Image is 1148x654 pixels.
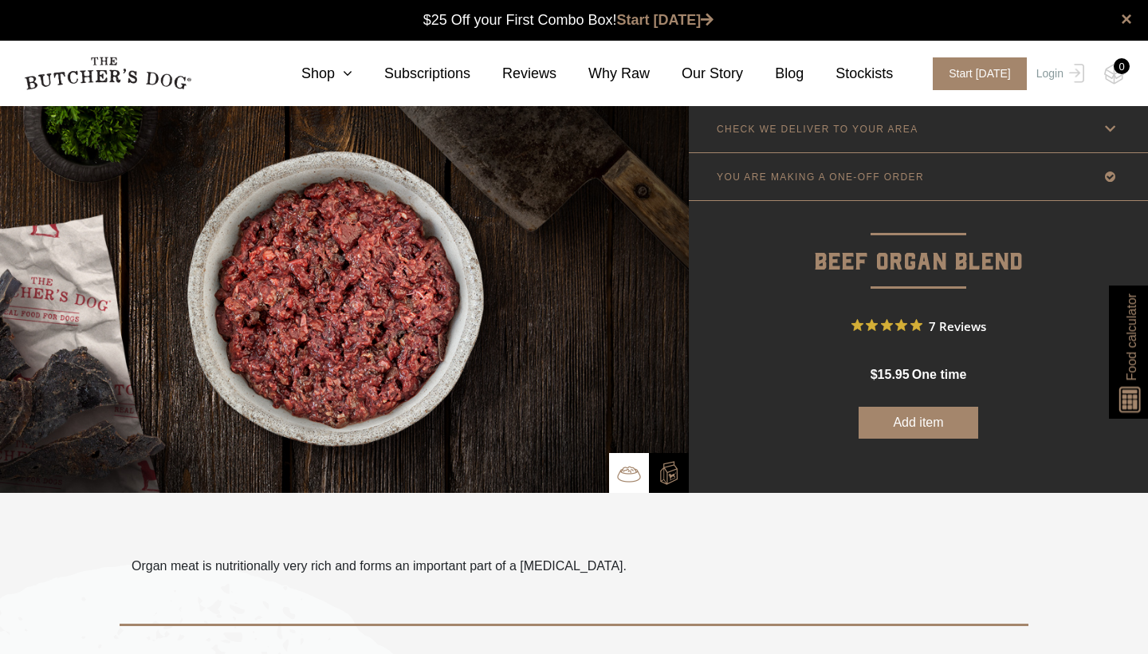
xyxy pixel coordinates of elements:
[1032,57,1084,90] a: Login
[470,63,556,85] a: Reviews
[871,368,878,381] span: $
[859,407,978,439] button: Add item
[132,557,627,576] p: Organ meat is nutritionally very rich and forms an important part of a [MEDICAL_DATA].
[1104,64,1124,85] img: TBD_Cart-Empty.png
[851,313,986,337] button: Rated 5 out of 5 stars from 7 reviews. Jump to reviews.
[689,153,1148,200] a: YOU ARE MAKING A ONE-OFF ORDER
[352,63,470,85] a: Subscriptions
[689,105,1148,152] a: CHECK WE DELIVER TO YOUR AREA
[617,12,714,28] a: Start [DATE]
[717,171,924,183] p: YOU ARE MAKING A ONE-OFF ORDER
[269,63,352,85] a: Shop
[743,63,804,85] a: Blog
[1122,294,1141,380] span: Food calculator
[933,57,1027,90] span: Start [DATE]
[617,462,641,486] img: TBD_Bowl.png
[1114,58,1130,74] div: 0
[689,201,1148,282] p: Beef Organ Blend
[657,461,681,485] img: TBD_Build-A-Box-2.png
[917,57,1032,90] a: Start [DATE]
[804,63,893,85] a: Stockists
[1121,10,1132,29] a: close
[929,313,986,337] span: 7 Reviews
[650,63,743,85] a: Our Story
[556,63,650,85] a: Why Raw
[878,368,910,381] span: 15.95
[912,368,966,381] span: one time
[717,124,918,135] p: CHECK WE DELIVER TO YOUR AREA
